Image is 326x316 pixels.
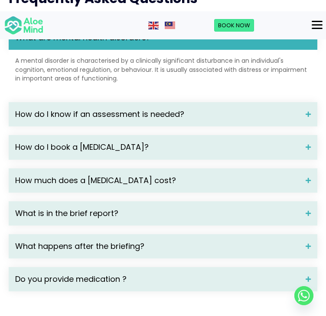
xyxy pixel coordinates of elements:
[15,175,299,186] span: How much does a [MEDICAL_DATA] cost?
[15,109,299,120] span: How do I know if an assessment is needed?
[4,16,43,35] img: Aloe mind Logo
[165,22,175,29] img: ms
[15,241,299,252] span: What happens after the briefing?
[148,22,159,29] img: en
[15,56,311,83] p: A mental disorder is characterised by a clinically significant disturbance in an individual's cog...
[214,19,254,32] a: Book Now
[165,21,176,29] a: Malay
[148,21,160,29] a: English
[308,18,326,32] button: Menu
[15,142,299,153] span: How do I book a [MEDICAL_DATA]?
[294,286,313,305] a: Whatsapp
[218,21,250,29] span: Book Now
[15,208,299,219] span: What is in the brief report?
[15,274,299,285] span: Do you provide medication ?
